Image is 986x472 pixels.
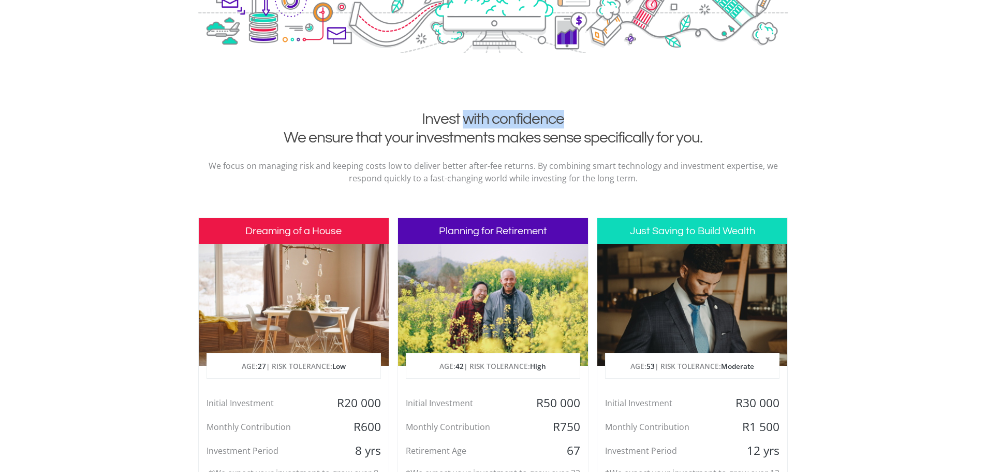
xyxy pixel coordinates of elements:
div: Investment Period [597,443,724,459]
div: Initial Investment [597,395,724,411]
div: R750 [525,419,588,435]
span: Moderate [721,361,754,371]
span: 27 [258,361,266,371]
span: High [530,361,546,371]
p: AGE: | RISK TOLERANCE: [406,353,580,379]
div: R50 000 [525,395,588,411]
div: R600 [325,419,388,435]
p: We focus on managing risk and keeping costs low to deliver better after-fee returns. By combining... [206,160,781,184]
h3: Dreaming of a House [199,218,389,244]
div: 67 [525,443,588,459]
div: R1 500 [724,419,787,435]
h3: Just Saving to Build Wealth [597,218,787,244]
div: Initial Investment [398,395,525,411]
div: R20 000 [325,395,388,411]
div: Monthly Contribution [398,419,525,435]
div: Retirement Age [398,443,525,459]
p: AGE: | RISK TOLERANCE: [207,353,380,379]
span: Low [332,361,346,371]
div: Monthly Contribution [597,419,724,435]
div: Initial Investment [199,395,326,411]
div: R30 000 [724,395,787,411]
div: Investment Period [199,443,326,459]
p: AGE: | RISK TOLERANCE: [606,353,779,379]
div: Monthly Contribution [199,419,326,435]
h2: Invest with confidence We ensure that your investments makes sense specifically for you. [206,110,781,147]
span: 42 [455,361,464,371]
h3: Planning for Retirement [398,218,588,244]
div: 12 yrs [724,443,787,459]
div: 8 yrs [325,443,388,459]
span: 53 [646,361,655,371]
